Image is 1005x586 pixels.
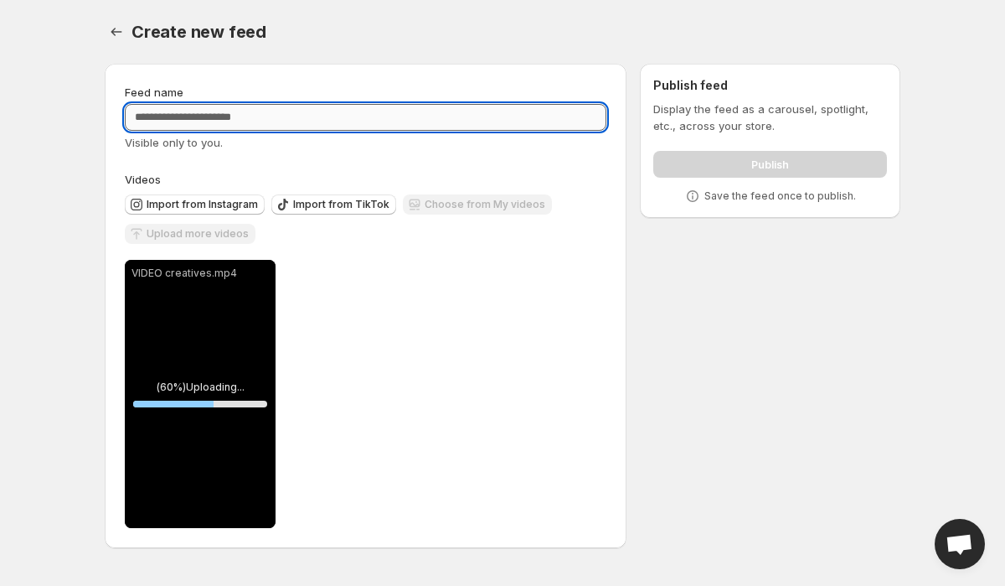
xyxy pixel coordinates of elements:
p: VIDEO creatives.mp4 [131,267,269,280]
button: Import from Instagram [125,194,265,215]
button: Settings [105,20,128,44]
button: Import from TikTok [271,194,396,215]
span: Create new feed [131,22,266,42]
span: Visible only to you. [125,136,223,149]
span: Import from TikTok [293,198,389,211]
span: Feed name [125,86,183,99]
span: Videos [125,173,161,186]
p: Display the feed as a carousel, spotlight, etc., across your store. [653,101,887,134]
h2: Publish feed [653,77,887,94]
span: Import from Instagram [147,198,258,211]
a: Open chat [935,519,985,569]
p: Save the feed once to publish. [704,189,856,203]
